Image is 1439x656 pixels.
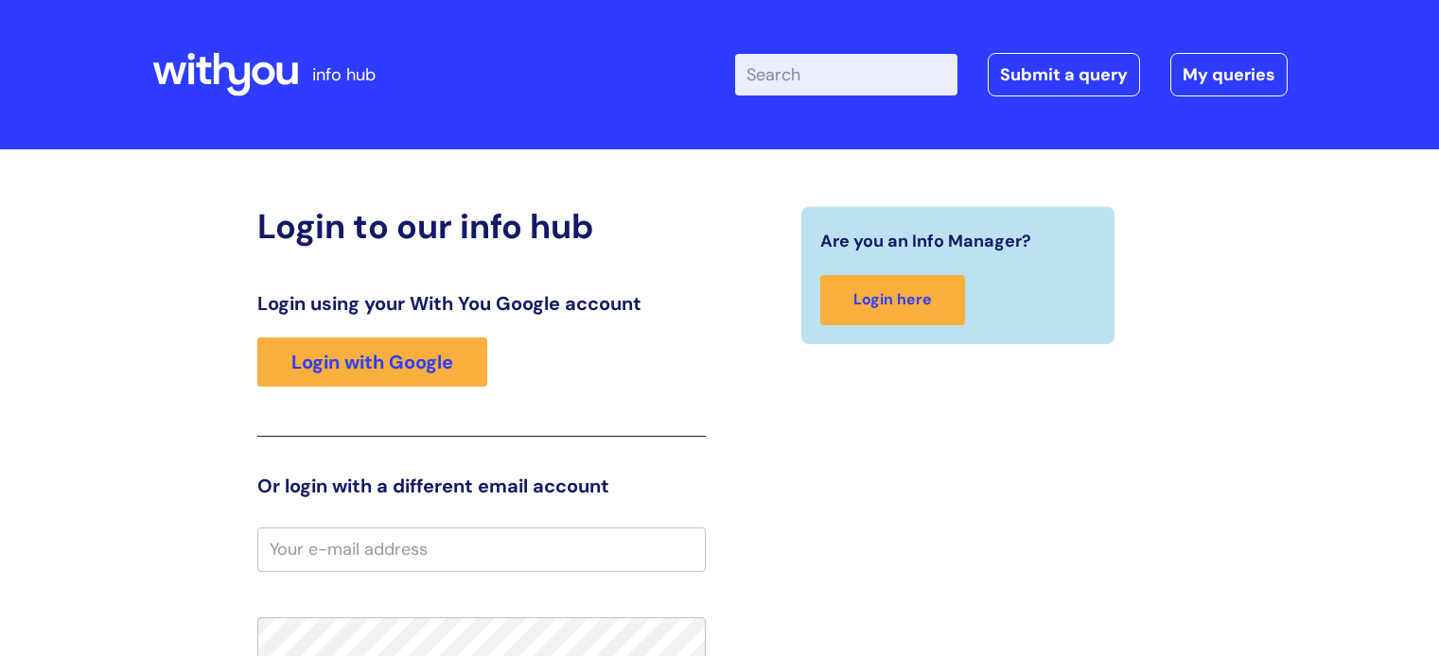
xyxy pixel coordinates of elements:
[257,527,706,571] input: Your e-mail address
[820,226,1031,256] span: Are you an Info Manager?
[312,60,376,90] p: info hub
[257,337,487,387] a: Login with Google
[257,292,706,315] h3: Login using your With You Google account
[257,475,706,497] h3: Or login with a different email account
[820,275,965,325] a: Login here
[735,54,957,95] input: Search
[988,53,1140,96] a: Submit a query
[257,206,706,247] h2: Login to our info hub
[1170,53,1288,96] a: My queries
